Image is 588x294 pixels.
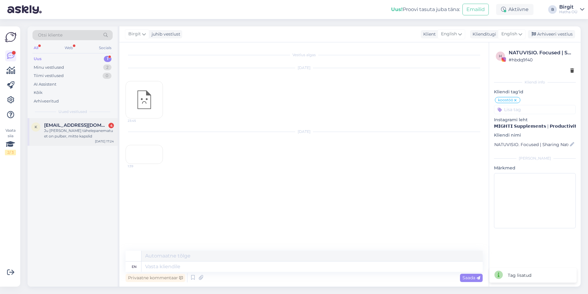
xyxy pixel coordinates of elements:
[494,117,576,123] p: Instagrami leht
[494,165,576,171] p: Märkmed
[104,56,111,62] div: 1
[98,44,113,52] div: Socials
[103,64,111,71] div: 2
[126,129,483,134] div: [DATE]
[509,49,574,56] div: NATUVISIO. Focused | Sharing Natural Vision
[421,31,436,37] div: Klient
[44,128,114,139] div: Ju [PERSON_NAME] tähelepanematu et on pulber, mitte kapslid
[34,64,64,71] div: Minu vestlused
[494,156,576,161] div: [PERSON_NAME]
[126,274,185,282] div: Privaatne kommentaar
[501,31,517,37] span: English
[38,32,62,38] span: Otsi kliente
[494,105,576,114] input: Lisa tag
[494,123,576,130] p: 𝗠𝗜𝗚𝗛𝗧𝗜 𝗦𝘂𝗽𝗽𝗹𝗲𝗺𝗲𝗻𝘁𝘀 | 𝗣𝗿𝗼𝗱𝘂𝗰𝘁𝗶𝘃𝗶𝘁𝘆, 𝗪𝗲𝗹𝗹𝗻𝗲𝘀𝘀 & 𝗥𝗲𝘀𝗶𝗹𝗶𝗲𝗻𝗰𝗲
[132,261,137,272] div: en
[494,79,576,85] div: Kliendi info
[126,65,483,71] div: [DATE]
[95,139,114,144] div: [DATE] 17:24
[32,44,40,52] div: All
[391,6,403,12] b: Uus!
[128,118,151,123] span: 23:45
[509,56,574,63] div: # hbdq9f40
[498,98,513,102] span: koostöö
[128,31,141,37] span: Birgit
[496,4,533,15] div: Aktiivne
[494,89,576,95] p: Kliendi tag'id
[470,31,496,37] div: Klienditugi
[508,272,531,279] div: Tag lisatud
[149,31,180,37] div: juhib vestlust
[126,52,483,58] div: Vestlus algas
[35,125,37,129] span: k
[44,122,108,128] span: koivmerle@gmail.com
[528,30,575,38] div: Arhiveeri vestlus
[441,31,457,37] span: English
[34,56,42,62] div: Uus
[34,73,64,79] div: Tiimi vestlused
[462,275,480,280] span: Saada
[103,73,111,79] div: 0
[63,44,74,52] div: Web
[5,31,17,43] img: Askly Logo
[559,5,578,10] div: Birgit
[462,4,489,15] button: Emailid
[559,10,578,14] div: Hatha OÜ
[5,150,16,155] div: 2 / 3
[499,54,502,58] span: h
[128,164,151,168] span: 1:39
[34,81,56,87] div: AI Assistent
[494,141,569,148] input: Lisa nimi
[494,132,576,138] p: Kliendi nimi
[548,5,557,14] div: B
[108,123,114,128] div: 4
[58,109,87,114] span: Uued vestlused
[559,5,584,14] a: BirgitHatha OÜ
[5,128,16,155] div: Vaata siia
[34,90,43,96] div: Kõik
[391,6,460,13] div: Proovi tasuta juba täna:
[34,98,59,104] div: Arhiveeritud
